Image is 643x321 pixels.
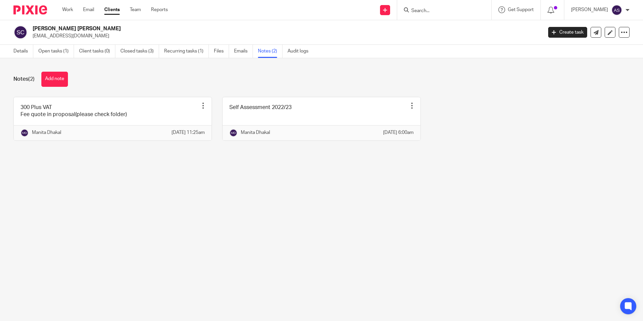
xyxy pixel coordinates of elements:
a: Recurring tasks (1) [164,45,209,58]
p: [EMAIL_ADDRESS][DOMAIN_NAME] [33,33,538,39]
a: Reports [151,6,168,13]
img: Pixie [13,5,47,14]
a: Files [214,45,229,58]
img: svg%3E [13,25,28,39]
p: [PERSON_NAME] [571,6,608,13]
input: Search [411,8,471,14]
span: (2) [28,76,35,82]
a: Clients [104,6,120,13]
p: Manita Dhakal [241,129,270,136]
p: [DATE] 6:00am [383,129,414,136]
p: [DATE] 11:25am [172,129,205,136]
img: svg%3E [611,5,622,15]
a: Notes (2) [258,45,282,58]
img: svg%3E [229,129,237,137]
img: svg%3E [21,129,29,137]
a: Emails [234,45,253,58]
a: Work [62,6,73,13]
a: Email [83,6,94,13]
a: Details [13,45,33,58]
a: Audit logs [288,45,313,58]
a: Team [130,6,141,13]
span: Get Support [508,7,534,12]
a: Client tasks (0) [79,45,115,58]
h2: [PERSON_NAME] [PERSON_NAME] [33,25,437,32]
a: Closed tasks (3) [120,45,159,58]
h1: Notes [13,76,35,83]
button: Add note [41,72,68,87]
p: Manita Dhakal [32,129,61,136]
a: Open tasks (1) [38,45,74,58]
a: Create task [548,27,587,38]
